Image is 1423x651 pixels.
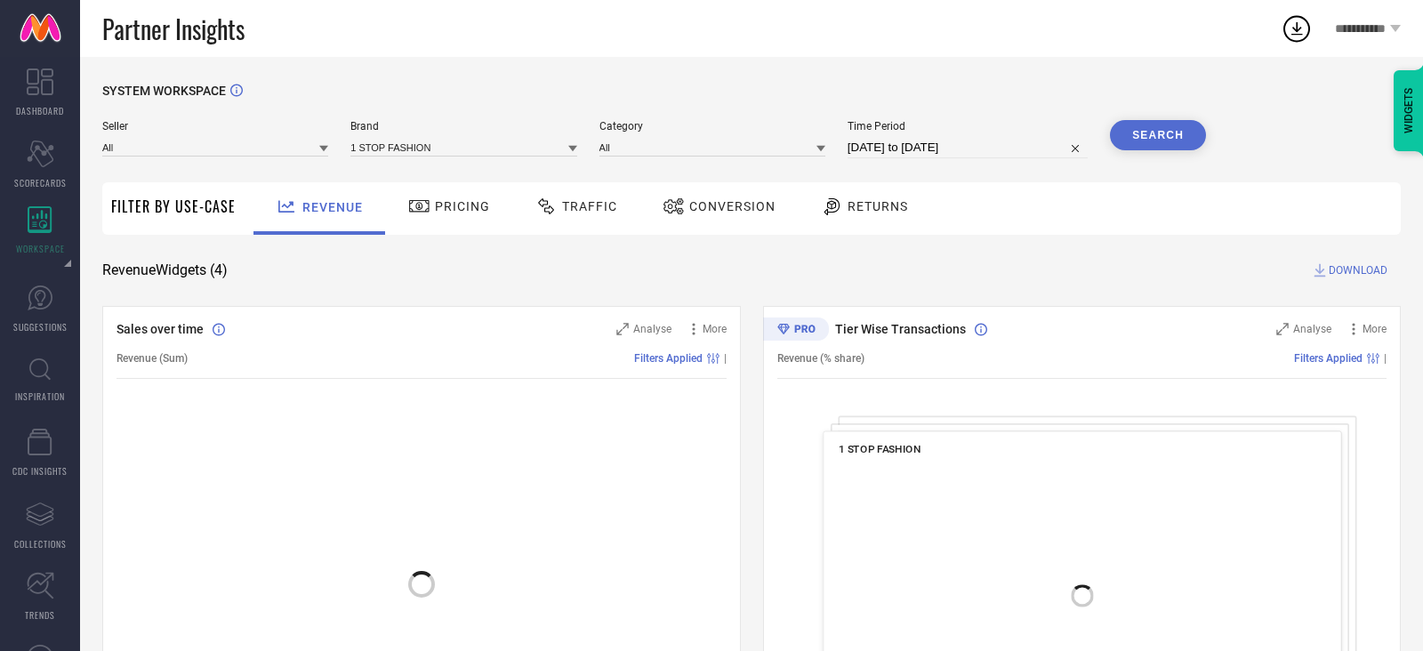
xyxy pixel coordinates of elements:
span: Returns [848,199,908,213]
span: Filters Applied [634,352,703,365]
span: | [724,352,727,365]
input: Select time period [848,137,1088,158]
svg: Zoom [616,323,629,335]
span: DASHBOARD [16,104,64,117]
span: Filter By Use-Case [111,196,236,217]
span: Traffic [562,199,617,213]
span: More [1363,323,1387,335]
span: Analyse [1293,323,1331,335]
span: 1 STOP FASHION [839,443,921,455]
span: Revenue (Sum) [117,352,188,365]
span: Brand [350,120,576,133]
span: Sales over time [117,322,204,336]
button: Search [1110,120,1206,150]
span: | [1384,352,1387,365]
span: Time Period [848,120,1088,133]
span: CDC INSIGHTS [12,464,68,478]
svg: Zoom [1276,323,1289,335]
span: Revenue [302,200,363,214]
span: DOWNLOAD [1329,261,1387,279]
span: SYSTEM WORKSPACE [102,84,226,98]
span: INSPIRATION [15,390,65,403]
span: WORKSPACE [16,242,65,255]
span: COLLECTIONS [14,537,67,551]
span: Analyse [633,323,671,335]
span: Pricing [435,199,490,213]
span: Revenue (% share) [777,352,864,365]
span: Conversion [689,199,776,213]
span: Partner Insights [102,11,245,47]
span: Filters Applied [1294,352,1363,365]
span: SCORECARDS [14,176,67,189]
span: Revenue Widgets ( 4 ) [102,261,228,279]
div: Open download list [1281,12,1313,44]
span: Tier Wise Transactions [835,322,966,336]
span: More [703,323,727,335]
span: TRENDS [25,608,55,622]
span: Category [599,120,825,133]
span: Seller [102,120,328,133]
div: Premium [763,317,829,344]
span: SUGGESTIONS [13,320,68,334]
